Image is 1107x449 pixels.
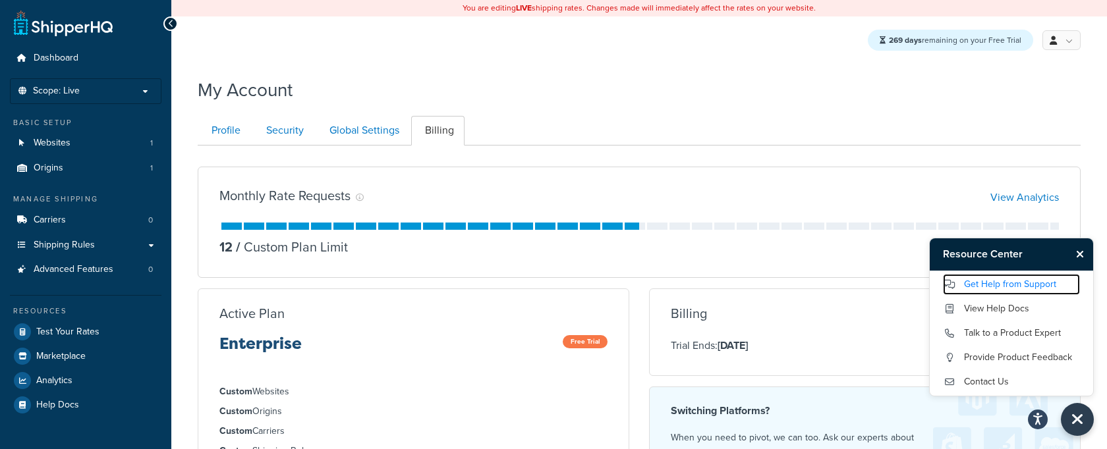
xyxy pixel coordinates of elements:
li: Advanced Features [10,257,161,282]
a: Advanced Features 0 [10,257,161,282]
span: 1 [150,163,153,174]
a: Billing [411,116,465,145]
a: Help Docs [10,393,161,417]
h3: Monthly Rate Requests [219,188,351,203]
strong: 269 days [889,34,922,46]
a: Analytics [10,369,161,392]
div: Resources [10,305,161,317]
a: Talk to a Product Expert [943,323,1080,344]
li: Carriers [10,208,161,232]
li: Origins [219,404,608,419]
span: 1 [150,138,153,149]
p: Trial Ends: [671,337,748,354]
a: Security [252,116,314,145]
span: Websites [34,138,71,149]
span: Advanced Features [34,264,113,275]
span: Test Your Rates [36,327,99,338]
span: 0 [148,215,153,226]
span: Marketplace [36,351,86,362]
a: Dashboard [10,46,161,70]
span: Help Docs [36,400,79,411]
a: Test Your Rates [10,320,161,344]
li: Origins [10,156,161,180]
button: Close Resource Center [1061,403,1094,436]
b: LIVE [516,2,532,14]
span: 0 [148,264,153,275]
a: Origins 1 [10,156,161,180]
a: ShipperHQ Home [14,10,113,36]
span: / [236,237,241,257]
span: Free Trial [563,335,608,348]
a: View Help Docs [943,298,1080,319]
h3: Billing [671,306,707,321]
h4: Switching Platforms? [671,403,1059,419]
p: 12 [219,238,233,256]
div: remaining on your Free Trial [868,30,1033,51]
a: Contact Us [943,371,1080,392]
h3: Enterprise [219,335,302,363]
a: Shipping Rules [10,233,161,257]
h1: My Account [198,77,293,103]
p: Custom Plan Limit [233,238,348,256]
li: Websites [10,131,161,155]
div: Basic Setup [10,117,161,128]
span: Shipping Rules [34,240,95,251]
a: View Analytics [990,190,1059,205]
span: Origins [34,163,63,174]
li: Websites [219,384,608,399]
h3: Active Plan [219,306,285,321]
div: Manage Shipping [10,194,161,205]
a: Marketplace [10,344,161,368]
strong: Custom [219,384,252,398]
a: Profile [198,116,251,145]
a: Get Help from Support [943,274,1080,295]
a: Websites 1 [10,131,161,155]
a: Carriers 0 [10,208,161,232]
span: Scope: Live [33,86,80,97]
button: Close Resource Center [1070,246,1093,262]
strong: Custom [219,404,252,418]
a: Global Settings [316,116,410,145]
strong: [DATE] [718,338,748,353]
a: Provide Product Feedback [943,347,1080,368]
span: Analytics [36,375,72,386]
span: Carriers [34,215,66,226]
strong: Custom [219,424,252,438]
h3: Resource Center [930,238,1070,270]
li: Carriers [219,424,608,438]
span: Dashboard [34,53,78,64]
